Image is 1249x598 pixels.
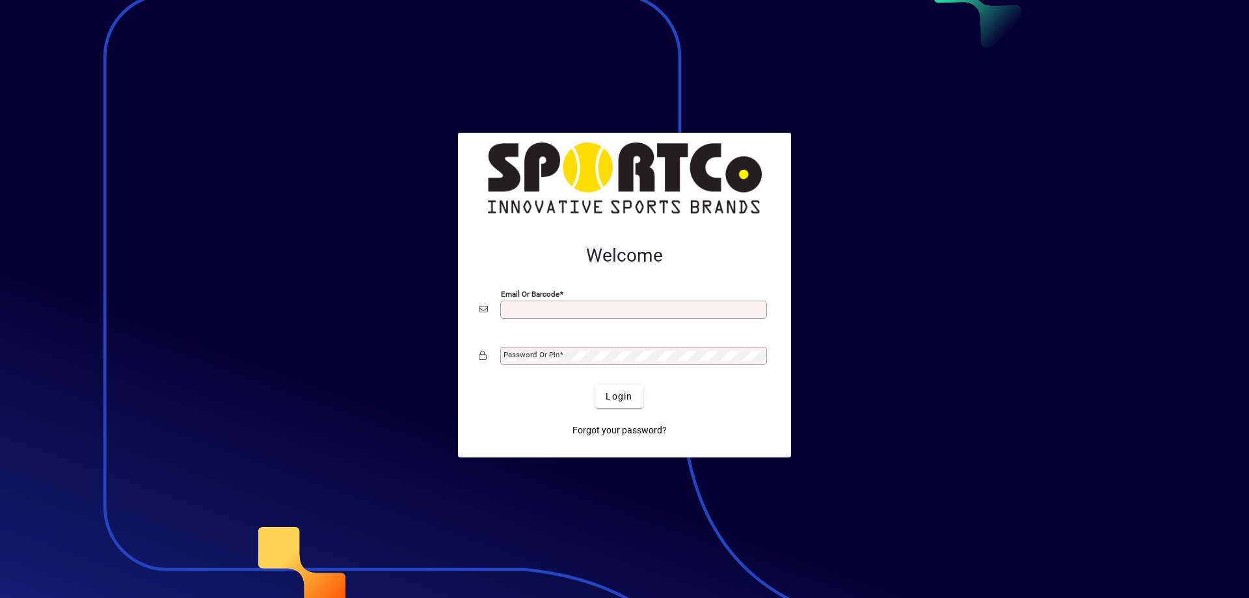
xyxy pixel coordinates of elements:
[501,290,559,299] mat-label: Email or Barcode
[504,350,559,359] mat-label: Password or Pin
[572,424,667,437] span: Forgot your password?
[606,390,632,403] span: Login
[479,245,770,267] h2: Welcome
[595,385,643,408] button: Login
[567,418,672,442] a: Forgot your password?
